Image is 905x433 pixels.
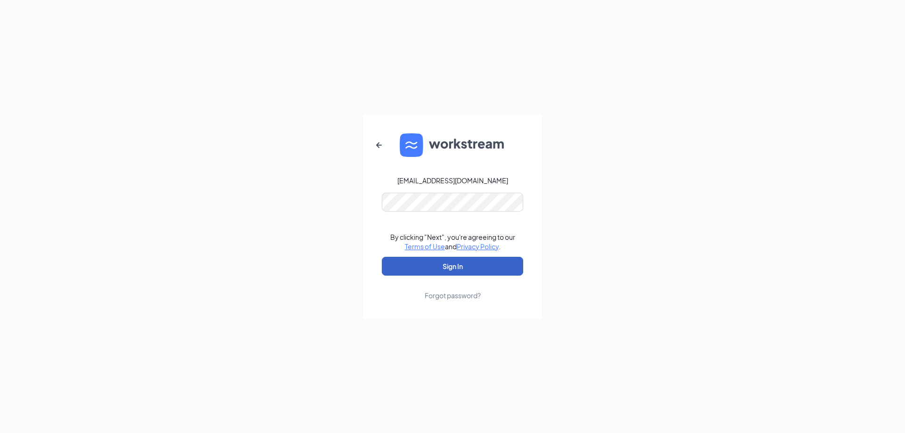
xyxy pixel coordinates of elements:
[400,133,505,157] img: WS logo and Workstream text
[425,276,481,300] a: Forgot password?
[397,176,508,185] div: [EMAIL_ADDRESS][DOMAIN_NAME]
[457,242,499,251] a: Privacy Policy
[382,257,523,276] button: Sign In
[405,242,445,251] a: Terms of Use
[368,134,390,156] button: ArrowLeftNew
[390,232,515,251] div: By clicking "Next", you're agreeing to our and .
[373,139,385,151] svg: ArrowLeftNew
[425,291,481,300] div: Forgot password?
